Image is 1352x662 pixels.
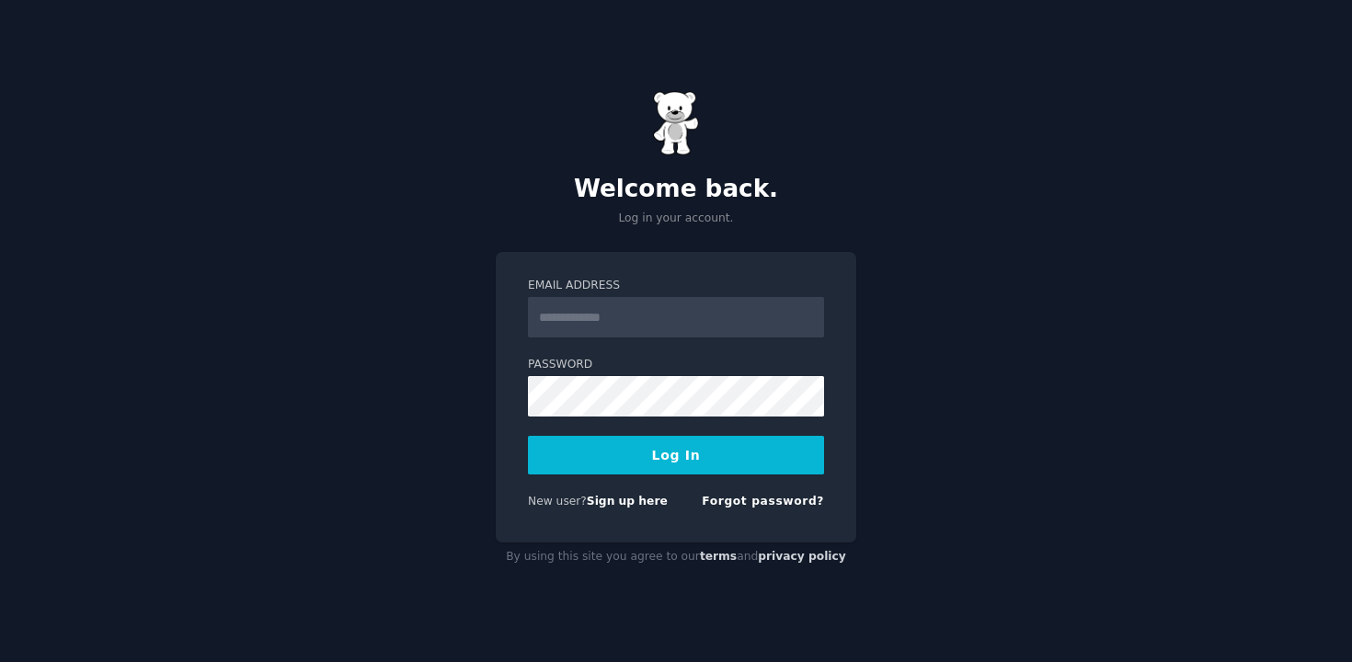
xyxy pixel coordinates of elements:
[758,550,846,563] a: privacy policy
[528,278,824,294] label: Email Address
[702,495,824,508] a: Forgot password?
[496,542,856,572] div: By using this site you agree to our and
[528,357,824,373] label: Password
[528,436,824,474] button: Log In
[700,550,737,563] a: terms
[496,211,856,227] p: Log in your account.
[528,495,587,508] span: New user?
[496,175,856,204] h2: Welcome back.
[653,91,699,155] img: Gummy Bear
[587,495,668,508] a: Sign up here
